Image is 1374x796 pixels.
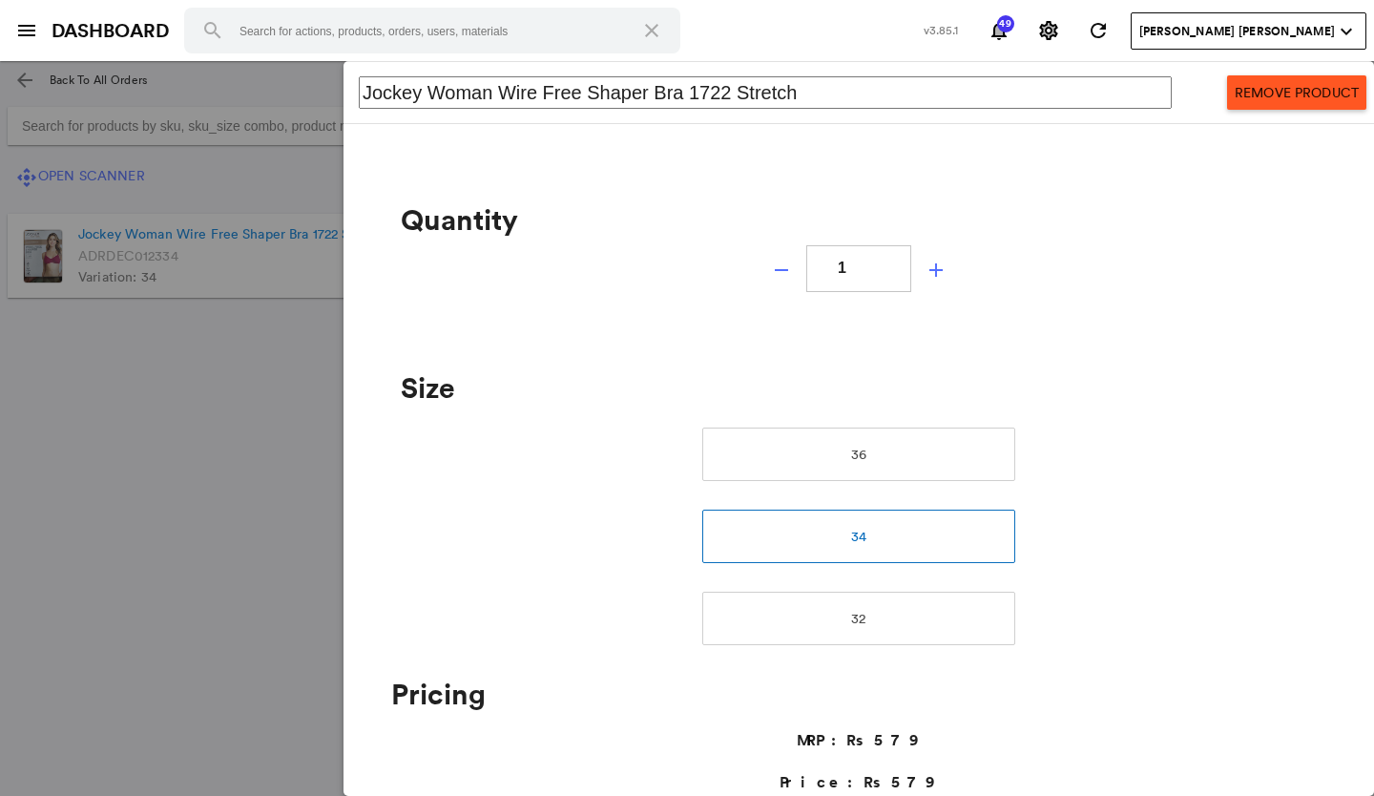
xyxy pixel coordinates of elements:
md-icon: remove [770,259,793,282]
button: add [917,251,955,289]
button: Settings [1030,11,1068,50]
h2: Pricing [391,679,486,710]
md-icon: expand_more [1335,20,1358,43]
span: [PERSON_NAME] [PERSON_NAME] [1139,23,1335,40]
button: Notifications [980,11,1018,50]
span: 49 [996,19,1015,29]
md-icon: settings [1037,19,1060,42]
span: v3.85.1 [924,22,959,38]
md-icon: refresh [1087,19,1110,42]
button: 34 [702,510,1015,563]
md-icon: close [640,19,663,42]
md-icon: search [201,19,224,42]
button: open sidebar [8,11,46,50]
button: Search [190,8,236,53]
button: Clear [629,8,675,53]
md-icon: notifications [988,19,1010,42]
button: 36 [702,428,1015,481]
h2: Size [401,372,455,404]
button: 32 [702,592,1015,645]
h6: MRP : Rs 579 [797,729,921,752]
span: 34 [851,528,866,545]
md-icon: menu [15,19,38,42]
span: 32 [851,610,865,627]
a: DASHBOARD [52,17,169,45]
md-icon: add [925,259,947,282]
button: Remove Product [1227,75,1366,110]
button: User [1131,12,1366,50]
h2: Quantity [401,204,518,236]
span: 36 [851,446,866,463]
button: Refresh State [1079,11,1117,50]
input: Search for actions, products, orders, users, materials [184,8,680,53]
h6: Price : Rs 579 [780,771,937,794]
button: remove [762,251,801,289]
